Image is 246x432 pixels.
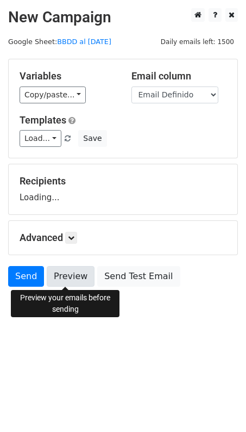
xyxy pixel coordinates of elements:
[192,380,246,432] div: Widget de chat
[131,70,227,82] h5: Email column
[20,175,226,187] h5: Recipients
[20,232,226,244] h5: Advanced
[8,8,238,27] h2: New Campaign
[157,36,238,48] span: Daily emails left: 1500
[20,70,115,82] h5: Variables
[57,38,111,46] a: BBDD al [DATE]
[97,266,180,287] a: Send Test Email
[78,130,106,147] button: Save
[20,114,66,126] a: Templates
[11,290,119,317] div: Preview your emails before sending
[20,175,226,203] div: Loading...
[192,380,246,432] iframe: Chat Widget
[20,87,86,103] a: Copy/paste...
[8,266,44,287] a: Send
[47,266,94,287] a: Preview
[8,38,111,46] small: Google Sheet:
[20,130,61,147] a: Load...
[157,38,238,46] a: Daily emails left: 1500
